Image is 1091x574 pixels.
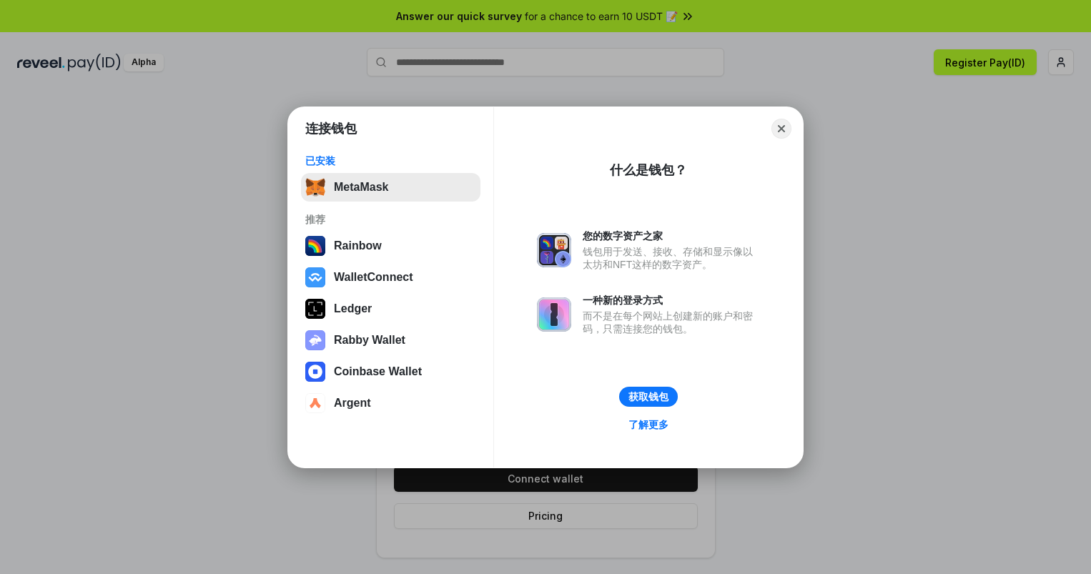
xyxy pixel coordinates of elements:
button: MetaMask [301,173,480,202]
h1: 连接钱包 [305,120,357,137]
div: Coinbase Wallet [334,365,422,378]
div: Rainbow [334,239,382,252]
img: svg+xml,%3Csvg%20xmlns%3D%22http%3A%2F%2Fwww.w3.org%2F2000%2Fsvg%22%20width%3D%2228%22%20height%3... [305,299,325,319]
img: svg+xml,%3Csvg%20width%3D%2228%22%20height%3D%2228%22%20viewBox%3D%220%200%2028%2028%22%20fill%3D... [305,267,325,287]
img: svg+xml,%3Csvg%20xmlns%3D%22http%3A%2F%2Fwww.w3.org%2F2000%2Fsvg%22%20fill%3D%22none%22%20viewBox... [537,297,571,332]
button: Coinbase Wallet [301,357,480,386]
img: svg+xml,%3Csvg%20width%3D%22120%22%20height%3D%22120%22%20viewBox%3D%220%200%20120%20120%22%20fil... [305,236,325,256]
button: WalletConnect [301,263,480,292]
div: Argent [334,397,371,410]
div: 什么是钱包？ [610,162,687,179]
div: Ledger [334,302,372,315]
a: 了解更多 [620,415,677,434]
div: 了解更多 [628,418,668,431]
img: svg+xml,%3Csvg%20xmlns%3D%22http%3A%2F%2Fwww.w3.org%2F2000%2Fsvg%22%20fill%3D%22none%22%20viewBox... [305,330,325,350]
div: WalletConnect [334,271,413,284]
button: Argent [301,389,480,417]
button: 获取钱包 [619,387,678,407]
div: 您的数字资产之家 [583,229,760,242]
div: 获取钱包 [628,390,668,403]
img: svg+xml,%3Csvg%20width%3D%2228%22%20height%3D%2228%22%20viewBox%3D%220%200%2028%2028%22%20fill%3D... [305,362,325,382]
img: svg+xml,%3Csvg%20xmlns%3D%22http%3A%2F%2Fwww.w3.org%2F2000%2Fsvg%22%20fill%3D%22none%22%20viewBox... [537,233,571,267]
img: svg+xml,%3Csvg%20fill%3D%22none%22%20height%3D%2233%22%20viewBox%3D%220%200%2035%2033%22%20width%... [305,177,325,197]
button: Rainbow [301,232,480,260]
div: MetaMask [334,181,388,194]
div: 一种新的登录方式 [583,294,760,307]
div: 钱包用于发送、接收、存储和显示像以太坊和NFT这样的数字资产。 [583,245,760,271]
div: 已安装 [305,154,476,167]
img: svg+xml,%3Csvg%20width%3D%2228%22%20height%3D%2228%22%20viewBox%3D%220%200%2028%2028%22%20fill%3D... [305,393,325,413]
div: 推荐 [305,213,476,226]
button: Close [771,119,791,139]
button: Rabby Wallet [301,326,480,355]
div: Rabby Wallet [334,334,405,347]
button: Ledger [301,295,480,323]
div: 而不是在每个网站上创建新的账户和密码，只需连接您的钱包。 [583,310,760,335]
